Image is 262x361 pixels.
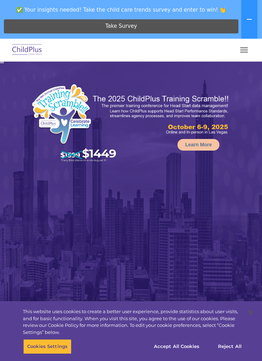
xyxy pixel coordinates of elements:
[177,139,219,151] a: Learn More
[23,308,243,336] div: This website uses cookies to create a better user experience, provide statistics about user visit...
[113,70,143,75] span: Phone number
[4,19,238,33] a: Take Survey
[11,42,44,58] img: ChildPlus by Procare Solutions
[243,305,258,320] button: Close
[23,339,71,354] button: Cookies Settings
[208,339,252,354] button: Reject All
[113,41,134,46] span: Last name
[105,20,137,32] span: Take Survey
[150,339,203,354] button: Accept All Cookies
[3,3,240,17] span: ✅ Your insights needed! Take the child care trends survey and enter to win! 👏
